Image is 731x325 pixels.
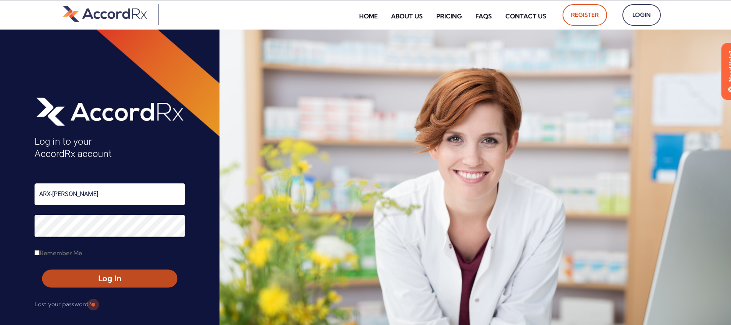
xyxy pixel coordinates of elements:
a: About Us [385,7,429,25]
a: Register [563,4,607,26]
input: Remember Me [35,250,40,255]
a: Pricing [431,7,468,25]
a: FAQs [470,7,498,25]
h4: Log in to your AccordRx account [35,135,185,160]
span: Log In [49,273,170,284]
button: Log In [42,270,177,288]
span: Register [571,9,599,21]
label: Remember Me [35,247,82,259]
span: Login [631,9,652,21]
img: default-logo [63,4,147,23]
a: Lost your password? [35,298,91,310]
a: Home [353,7,383,25]
img: AccordRx_logo_header_white [35,95,185,128]
input: Username or Email Address [35,183,185,205]
a: Login [622,4,661,26]
a: Contact Us [500,7,552,25]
